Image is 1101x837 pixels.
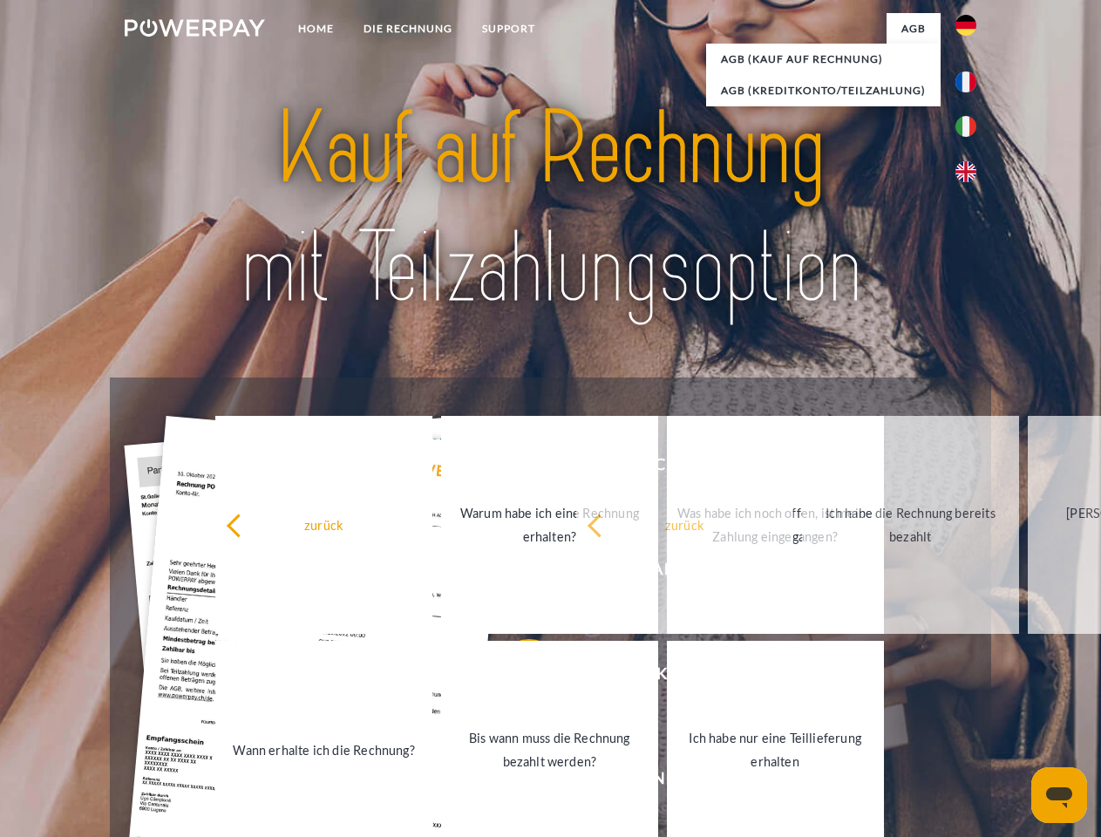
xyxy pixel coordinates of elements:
div: Ich habe nur eine Teillieferung erhalten [677,726,873,773]
div: zurück [587,513,783,536]
a: agb [887,13,941,44]
img: de [955,15,976,36]
div: Warum habe ich eine Rechnung erhalten? [452,501,648,548]
iframe: Schaltfläche zum Öffnen des Messaging-Fensters [1031,767,1087,823]
a: AGB (Kreditkonto/Teilzahlung) [706,75,941,106]
a: Home [283,13,349,44]
img: logo-powerpay-white.svg [125,19,265,37]
img: en [955,161,976,182]
a: SUPPORT [467,13,550,44]
div: Ich habe die Rechnung bereits bezahlt [812,501,1009,548]
div: Wann erhalte ich die Rechnung? [226,738,422,761]
div: Bis wann muss die Rechnung bezahlt werden? [452,726,648,773]
img: fr [955,71,976,92]
a: DIE RECHNUNG [349,13,467,44]
a: AGB (Kauf auf Rechnung) [706,44,941,75]
div: zurück [226,513,422,536]
img: title-powerpay_de.svg [167,84,934,334]
img: it [955,116,976,137]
